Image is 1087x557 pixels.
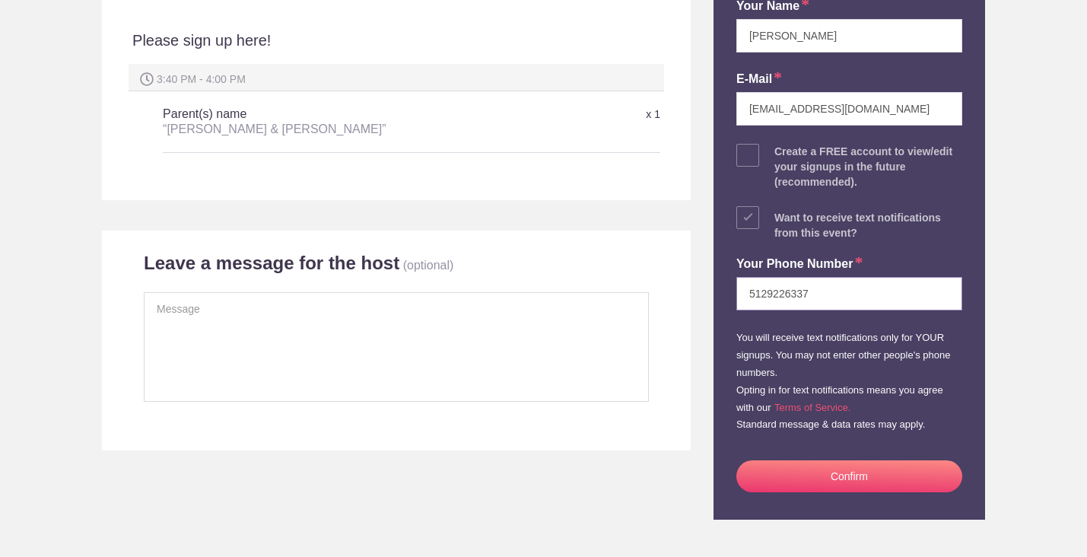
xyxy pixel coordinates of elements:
[774,210,962,240] div: Want to receive text notifications from this event?
[163,122,494,137] div: “[PERSON_NAME] & [PERSON_NAME]”
[736,460,962,492] button: Confirm
[132,30,660,65] div: Please sign up here!
[736,332,950,378] small: You will receive text notifications only for YOUR signups. You may not enter other people's phone...
[403,259,454,272] p: (optional)
[140,72,154,86] img: Spot time
[144,252,399,275] h2: Leave a message for the host
[774,144,962,189] div: Create a FREE account to view/edit your signups in the future (recommended).
[736,277,962,310] input: e.g. +14155552671
[163,99,494,145] h5: Parent(s) name
[129,64,664,91] div: 3:40 PM - 4:00 PM
[774,402,850,413] a: Terms of Service.
[736,256,863,273] label: Your Phone Number
[736,92,962,126] input: e.g. julie@gmail.com
[736,384,943,413] small: Opting in for text notifications means you agree with our
[736,19,962,53] input: e.g. Julie Farrell
[736,419,925,430] small: Standard message & data rates may apply.
[494,101,660,128] div: x 1
[736,71,782,88] label: E-mail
